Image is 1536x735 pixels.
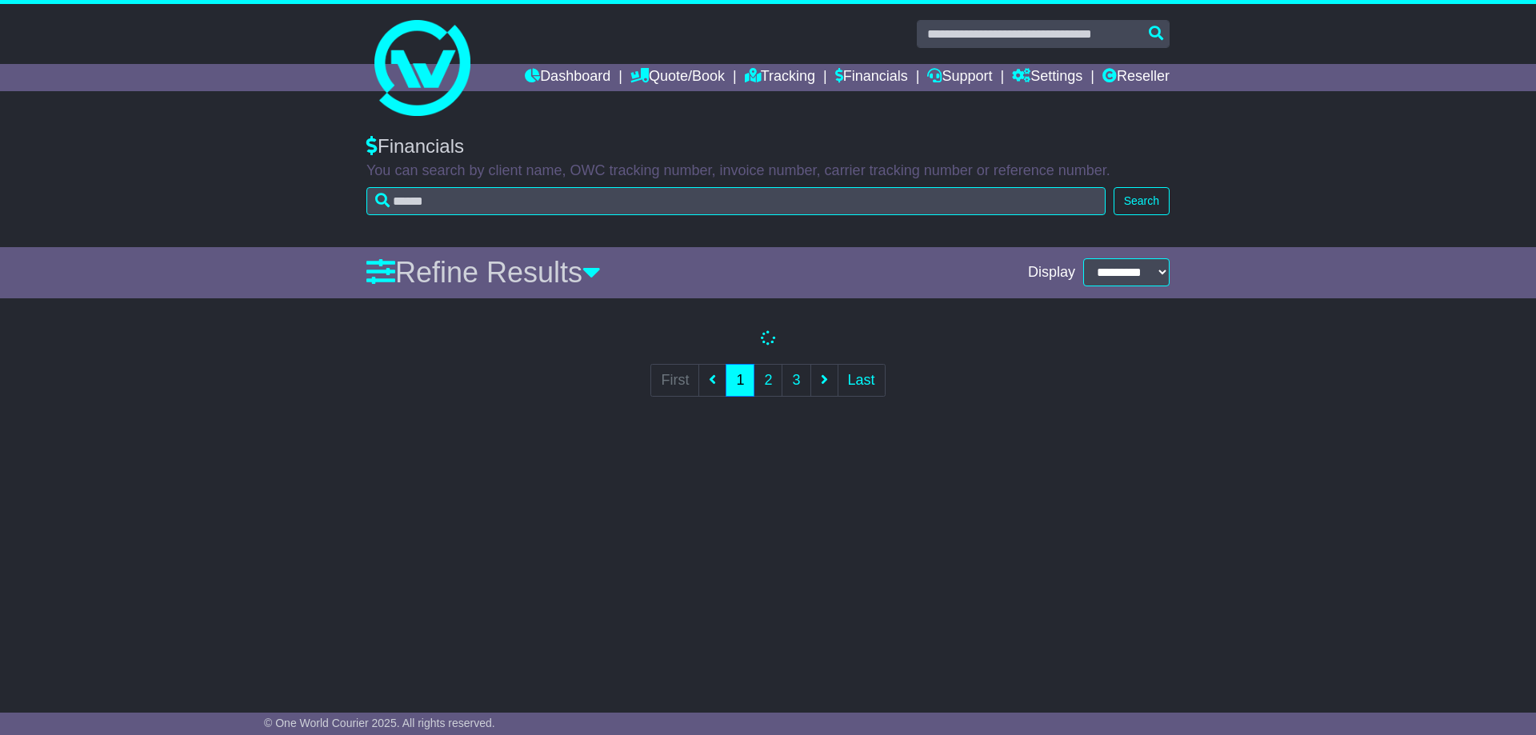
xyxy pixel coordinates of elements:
a: Reseller [1102,64,1170,91]
a: Dashboard [525,64,610,91]
a: Quote/Book [630,64,725,91]
a: Settings [1012,64,1082,91]
a: Support [927,64,992,91]
p: You can search by client name, OWC tracking number, invoice number, carrier tracking number or re... [366,162,1170,180]
a: 2 [754,364,782,397]
a: 3 [782,364,810,397]
a: 1 [726,364,754,397]
a: Refine Results [366,256,601,289]
span: Display [1028,264,1075,282]
a: Financials [835,64,908,91]
a: Tracking [745,64,815,91]
a: Last [838,364,886,397]
div: Financials [366,135,1170,158]
button: Search [1114,187,1170,215]
span: © One World Courier 2025. All rights reserved. [264,717,495,729]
